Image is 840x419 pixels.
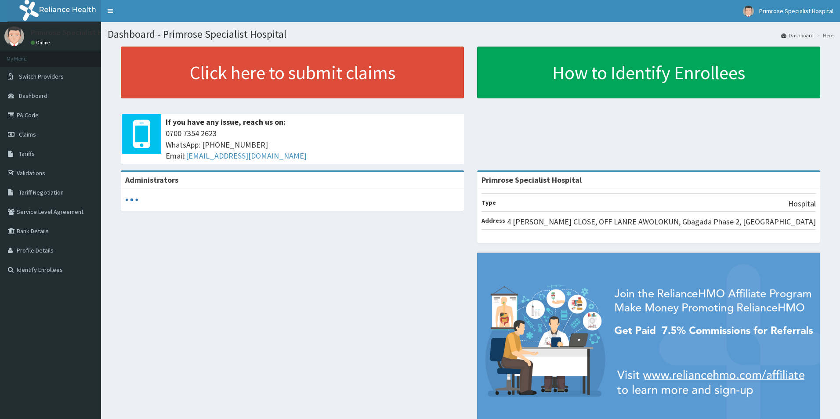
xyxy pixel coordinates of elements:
[31,29,127,36] p: Primrose Specialist Hospital
[482,175,582,185] strong: Primrose Specialist Hospital
[743,6,754,17] img: User Image
[507,216,816,228] p: 4 [PERSON_NAME] CLOSE, OFF LANRE AWOLOKUN, Gbagada Phase 2, [GEOGRAPHIC_DATA]
[759,7,833,15] span: Primrose Specialist Hospital
[19,150,35,158] span: Tariffs
[19,72,64,80] span: Switch Providers
[186,151,307,161] a: [EMAIL_ADDRESS][DOMAIN_NAME]
[166,117,286,127] b: If you have any issue, reach us on:
[19,130,36,138] span: Claims
[19,92,47,100] span: Dashboard
[781,32,814,39] a: Dashboard
[815,32,833,39] li: Here
[482,199,496,206] b: Type
[788,198,816,209] p: Hospital
[31,40,52,46] a: Online
[121,47,464,98] a: Click here to submit claims
[482,217,505,224] b: Address
[19,188,64,196] span: Tariff Negotiation
[108,29,833,40] h1: Dashboard - Primrose Specialist Hospital
[166,128,460,162] span: 0700 7354 2623 WhatsApp: [PHONE_NUMBER] Email:
[4,26,24,46] img: User Image
[125,193,138,206] svg: audio-loading
[125,175,178,185] b: Administrators
[477,47,820,98] a: How to Identify Enrollees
